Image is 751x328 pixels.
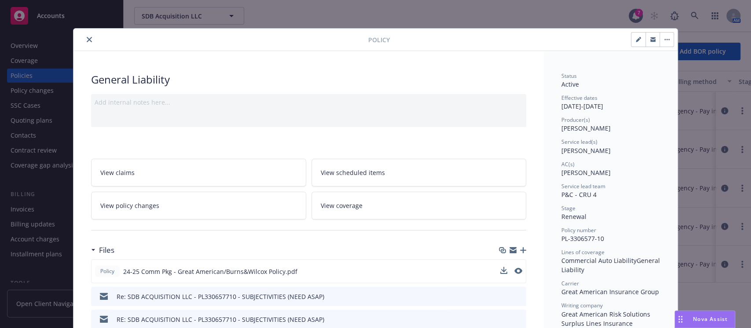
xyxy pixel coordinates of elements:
[91,159,306,186] a: View claims
[100,168,135,177] span: View claims
[515,315,523,324] button: preview file
[311,192,527,219] a: View coverage
[117,292,324,301] div: Re: SDB ACQUISITION LLC - PL330657710 - SUBJECTIVITIES (NEED ASAP)
[561,256,637,265] span: Commercial Auto Liability
[321,201,363,210] span: View coverage
[561,116,590,124] span: Producer(s)
[561,146,611,155] span: [PERSON_NAME]
[99,267,116,275] span: Policy
[500,267,507,276] button: download file
[311,159,527,186] a: View scheduled items
[561,248,604,256] span: Lines of coverage
[561,212,586,221] span: Renewal
[561,72,577,80] span: Status
[91,72,526,87] div: General Liability
[561,234,604,243] span: PL-3306577-10
[515,292,523,301] button: preview file
[514,268,522,274] button: preview file
[674,310,735,328] button: Nova Assist
[561,160,575,168] span: AC(s)
[514,267,522,276] button: preview file
[99,244,114,256] h3: Files
[693,315,728,323] span: Nova Assist
[500,267,507,274] button: download file
[675,311,686,328] div: Drag to move
[100,201,159,210] span: View policy changes
[91,192,306,219] a: View policy changes
[561,138,597,146] span: Service lead(s)
[123,267,297,276] span: 24-25 Comm Pkg - Great American/Burns&Wilcox Policy.pdf
[321,168,385,177] span: View scheduled items
[561,288,659,296] span: Great American Insurance Group
[561,280,579,287] span: Carrier
[561,256,662,274] span: General Liability
[561,190,597,199] span: P&C - CRU 4
[561,226,596,234] span: Policy number
[95,98,523,107] div: Add internal notes here...
[84,34,95,45] button: close
[561,302,603,309] span: Writing company
[561,182,605,190] span: Service lead team
[561,168,611,177] span: [PERSON_NAME]
[561,94,660,111] div: [DATE] - [DATE]
[91,244,114,256] div: Files
[368,35,390,44] span: Policy
[501,292,508,301] button: download file
[561,94,597,102] span: Effective dates
[561,124,611,132] span: [PERSON_NAME]
[117,315,324,324] div: RE: SDB ACQUISITION LLC - PL330657710 - SUBJECTIVITIES (NEED ASAP)
[561,204,575,212] span: Stage
[561,80,579,88] span: Active
[501,315,508,324] button: download file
